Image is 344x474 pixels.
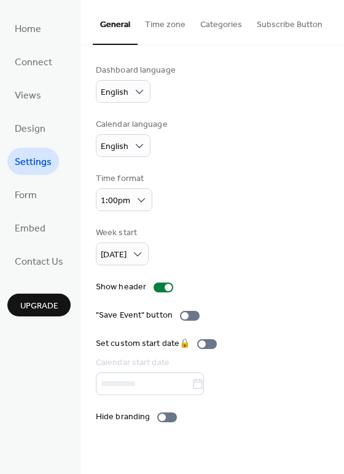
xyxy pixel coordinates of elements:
[7,294,71,316] button: Upgrade
[96,172,150,185] div: Time format
[96,281,146,294] div: Show header
[7,181,44,208] a: Form
[7,15,49,42] a: Home
[96,227,146,239] div: Week start
[7,81,49,108] a: Views
[15,252,63,272] span: Contact Us
[101,193,130,209] span: 1:00pm
[15,20,41,39] span: Home
[7,114,53,142] a: Design
[7,148,59,175] a: Settings
[7,214,53,241] a: Embed
[7,247,71,275] a: Contact Us
[96,64,176,77] div: Dashboard language
[15,186,37,206] span: Form
[20,300,58,313] span: Upgrade
[7,48,60,75] a: Connect
[101,247,127,263] span: [DATE]
[96,411,150,424] div: Hide branding
[15,86,41,106] span: Views
[101,139,128,155] span: English
[15,119,45,139] span: Design
[101,84,128,101] span: English
[15,53,52,73] span: Connect
[96,309,173,322] div: "Save Event" button
[15,219,45,239] span: Embed
[15,153,52,172] span: Settings
[96,118,168,131] div: Calendar language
